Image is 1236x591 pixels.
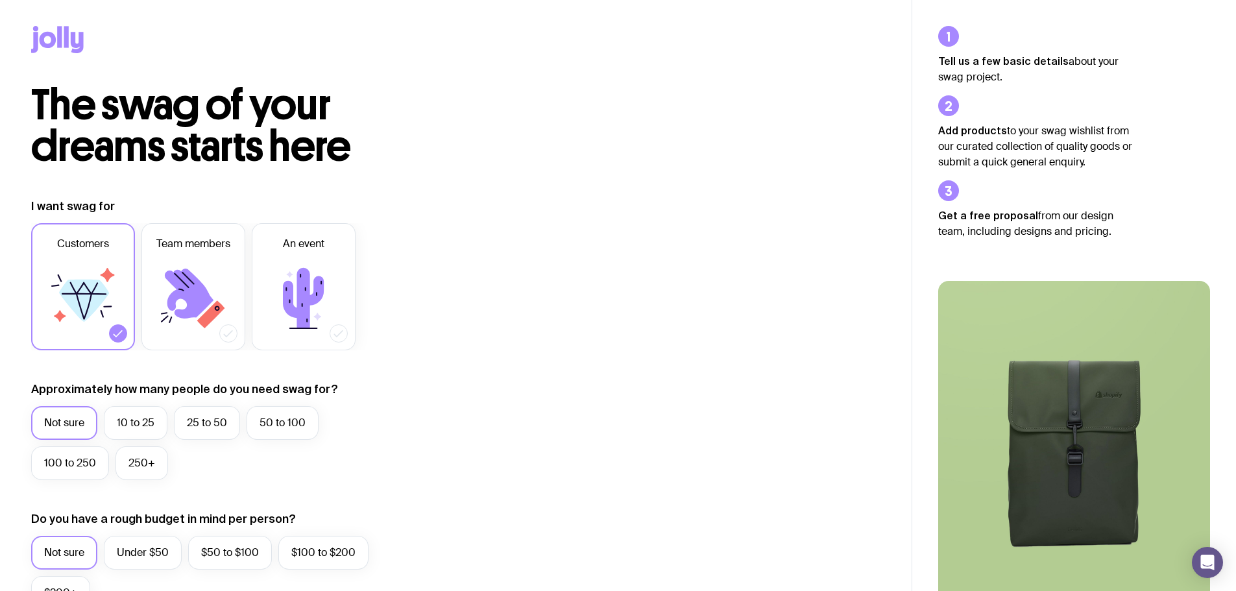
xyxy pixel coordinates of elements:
[31,511,296,527] label: Do you have a rough budget in mind per person?
[283,236,324,252] span: An event
[188,536,272,570] label: $50 to $100
[278,536,369,570] label: $100 to $200
[31,446,109,480] label: 100 to 250
[31,406,97,440] label: Not sure
[938,55,1069,67] strong: Tell us a few basic details
[57,236,109,252] span: Customers
[174,406,240,440] label: 25 to 50
[247,406,319,440] label: 50 to 100
[938,210,1038,221] strong: Get a free proposal
[31,199,115,214] label: I want swag for
[104,536,182,570] label: Under $50
[115,446,168,480] label: 250+
[938,125,1007,136] strong: Add products
[31,381,338,397] label: Approximately how many people do you need swag for?
[31,536,97,570] label: Not sure
[1192,547,1223,578] div: Open Intercom Messenger
[938,208,1133,239] p: from our design team, including designs and pricing.
[938,53,1133,85] p: about your swag project.
[156,236,230,252] span: Team members
[104,406,167,440] label: 10 to 25
[31,79,351,172] span: The swag of your dreams starts here
[938,123,1133,170] p: to your swag wishlist from our curated collection of quality goods or submit a quick general enqu...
